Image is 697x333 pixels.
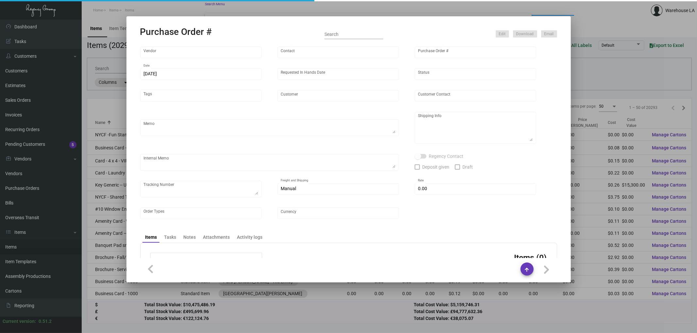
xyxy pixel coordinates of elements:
span: Email [544,31,554,37]
div: Current version: [3,318,36,325]
button: Download [513,30,537,38]
div: 0.51.2 [39,318,52,325]
span: Download [516,31,534,37]
button: Edit [496,30,509,38]
div: Attachments [203,234,230,241]
div: Items [145,234,157,241]
h3: Items (0) [514,253,547,262]
div: Notes [183,234,196,241]
span: Edit [499,31,506,37]
h2: Purchase Order # [140,26,212,38]
span: Manual [281,186,296,191]
div: Activity logs [237,234,262,241]
span: Deposit given [423,163,450,171]
div: Tasks [164,234,176,241]
span: Draft [463,163,473,171]
span: Regency Contact [429,152,464,160]
button: Email [541,30,557,38]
